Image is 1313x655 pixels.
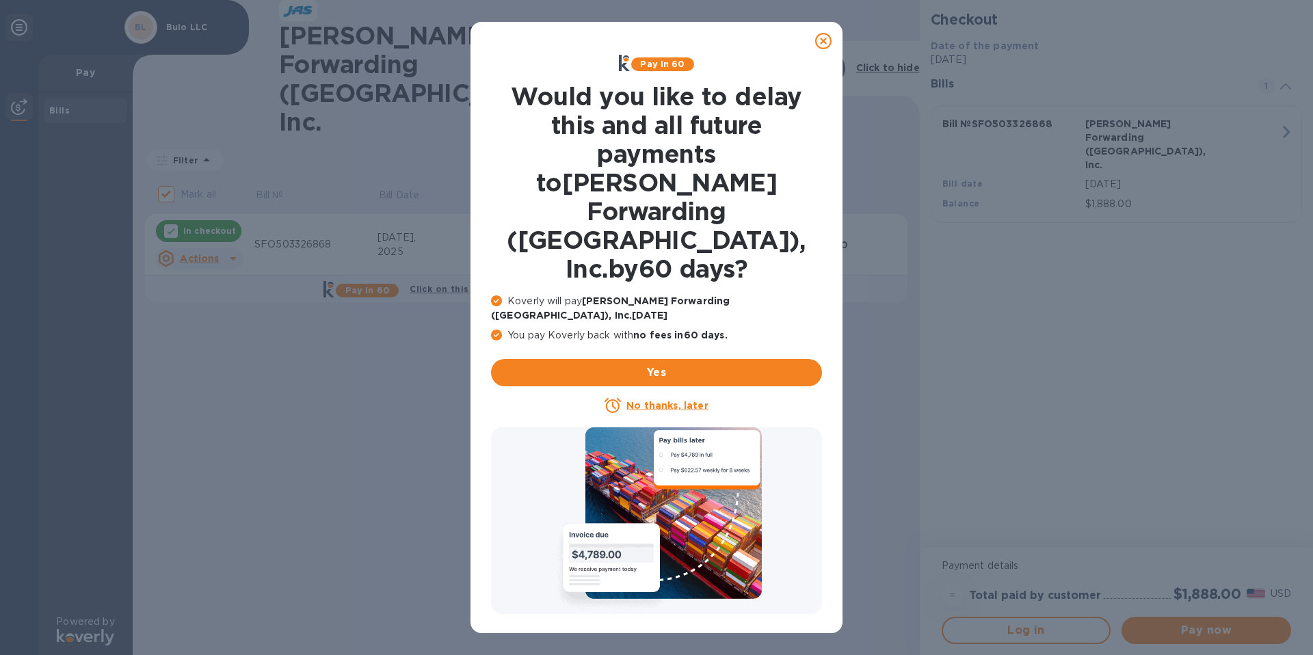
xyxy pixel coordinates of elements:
b: [PERSON_NAME] Forwarding ([GEOGRAPHIC_DATA]), Inc. [DATE] [491,295,730,321]
b: Pay in 60 [640,59,685,69]
h1: Would you like to delay this and all future payments to [PERSON_NAME] Forwarding ([GEOGRAPHIC_DAT... [491,82,822,283]
button: Yes [491,359,822,386]
p: You pay Koverly back with [491,328,822,343]
p: Koverly will pay [491,294,822,323]
b: no fees in 60 days . [633,330,727,340]
u: No thanks, later [626,400,708,411]
span: Yes [502,364,811,381]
